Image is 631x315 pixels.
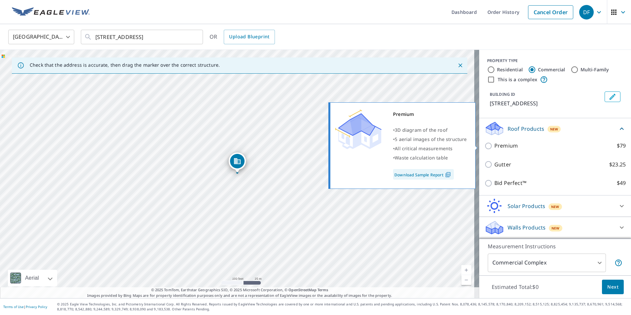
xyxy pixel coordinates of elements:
p: | [3,305,47,309]
a: Privacy Policy [26,304,47,309]
a: OpenStreetMap [288,287,316,292]
p: Bid Perfect™ [494,179,526,187]
p: © 2025 Eagle View Technologies, Inc. and Pictometry International Corp. All Rights Reserved. Repo... [57,302,628,312]
span: Waste calculation table [395,155,448,161]
p: $23.25 [609,160,626,169]
p: $49 [617,179,626,187]
img: EV Logo [12,7,90,17]
div: Aerial [23,270,41,286]
button: Close [456,61,465,70]
span: 5 aerial images of the structure [395,136,467,142]
div: • [393,153,467,162]
a: Terms of Use [3,304,24,309]
div: PROPERTY TYPE [487,58,623,64]
span: Upload Blueprint [229,33,269,41]
button: Edit building 1 [605,91,620,102]
a: Terms [317,287,328,292]
a: Upload Blueprint [224,30,275,44]
a: Download Sample Report [393,169,454,180]
p: BUILDING ID [490,91,515,97]
div: Solar ProductsNew [484,198,626,214]
div: Dropped pin, building 1, Commercial property, 714 N Walnut St Mount Carmel, IL 62863 [229,153,246,173]
div: • [393,135,467,144]
p: Estimated Total: $0 [486,280,544,294]
span: New [550,126,558,132]
p: [STREET_ADDRESS] [490,99,602,107]
div: [GEOGRAPHIC_DATA] [8,28,74,46]
span: All critical measurements [395,145,452,152]
label: Multi-Family [581,66,609,73]
span: Each building may require a separate measurement report; if so, your account will be billed per r... [614,259,622,267]
img: Premium [335,110,382,149]
a: Cancel Order [528,5,573,19]
p: Check that the address is accurate, then drag the marker over the correct structure. [30,62,220,68]
span: New [551,204,559,209]
a: Current Level 18, Zoom Out [461,275,471,285]
span: New [551,226,560,231]
input: Search by address or latitude-longitude [95,28,189,46]
span: Next [607,283,618,291]
label: Residential [497,66,523,73]
a: Current Level 18, Zoom In [461,265,471,275]
div: Premium [393,110,467,119]
button: Next [602,280,624,295]
img: Pdf Icon [444,172,452,178]
div: Aerial [8,270,57,286]
div: Walls ProductsNew [484,220,626,235]
p: Solar Products [508,202,545,210]
label: This is a complex [498,76,537,83]
p: Roof Products [508,125,544,133]
p: Premium [494,142,518,150]
div: OR [210,30,275,44]
div: DF [579,5,594,19]
span: © 2025 TomTom, Earthstar Geographics SIO, © 2025 Microsoft Corporation, © [151,287,328,293]
p: $79 [617,142,626,150]
div: Commercial Complex [488,254,606,272]
p: Measurement Instructions [488,242,622,250]
div: • [393,125,467,135]
label: Commercial [538,66,565,73]
p: Gutter [494,160,511,169]
div: • [393,144,467,153]
span: 3D diagram of the roof [395,127,448,133]
p: Walls Products [508,224,546,231]
div: Roof ProductsNew [484,121,626,136]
